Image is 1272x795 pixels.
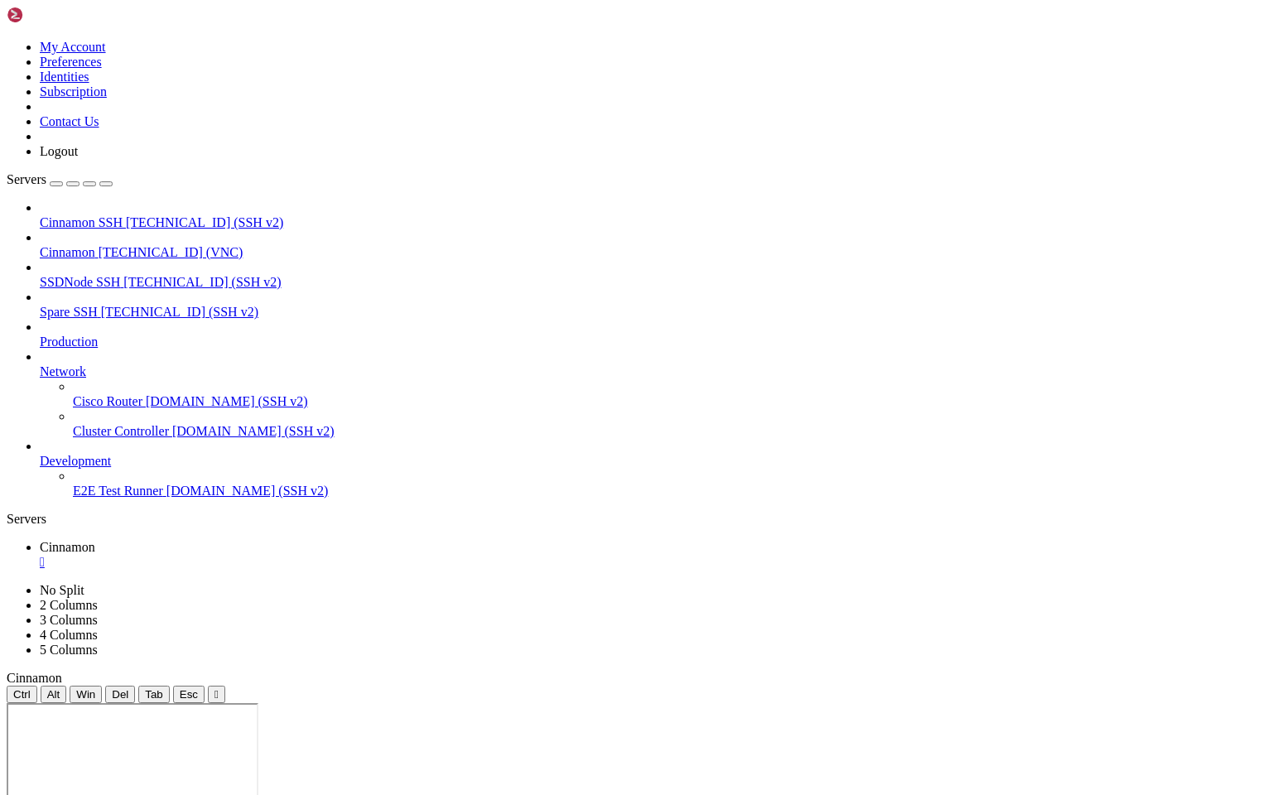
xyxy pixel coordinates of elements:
[40,230,1265,260] li: Cinnamon [TECHNICAL_ID] (VNC)
[172,424,335,438] span: [DOMAIN_NAME] (SSH v2)
[40,628,98,642] a: 4 Columns
[7,686,37,703] button: Ctrl
[40,540,95,554] span: Cinnamon
[73,484,163,498] span: E2E Test Runner
[40,215,1265,230] a: Cinnamon SSH [TECHNICAL_ID] (SSH v2)
[40,144,78,158] a: Logout
[40,200,1265,230] li: Cinnamon SSH [TECHNICAL_ID] (SSH v2)
[101,305,258,319] span: [TECHNICAL_ID] (SSH v2)
[40,260,1265,290] li: SSDNode SSH [TECHNICAL_ID] (SSH v2)
[7,7,102,23] img: Shellngn
[105,686,135,703] button: Del
[73,394,1265,409] a: Cisco Router [DOMAIN_NAME] (SSH v2)
[7,512,1265,527] div: Servers
[40,215,123,229] span: Cinnamon SSH
[180,688,198,701] span: Esc
[40,84,107,99] a: Subscription
[208,686,225,703] button: 
[73,394,142,408] span: Cisco Router
[40,335,98,349] span: Production
[41,686,67,703] button: Alt
[40,598,98,612] a: 2 Columns
[138,686,170,703] button: Tab
[99,245,243,259] span: [TECHNICAL_ID] (VNC)
[40,613,98,627] a: 3 Columns
[70,686,102,703] button: Win
[73,484,1265,499] a: E2E Test Runner [DOMAIN_NAME] (SSH v2)
[40,320,1265,349] li: Production
[7,172,46,186] span: Servers
[173,686,205,703] button: Esc
[13,688,31,701] span: Ctrl
[40,364,86,378] span: Network
[40,454,111,468] span: Development
[76,688,95,701] span: Win
[40,583,84,597] a: No Split
[40,454,1265,469] a: Development
[123,275,281,289] span: [TECHNICAL_ID] (SSH v2)
[112,688,128,701] span: Del
[40,364,1265,379] a: Network
[73,424,1265,439] a: Cluster Controller [DOMAIN_NAME] (SSH v2)
[214,688,219,701] div: 
[40,540,1265,570] a: Cinnamon
[7,172,113,186] a: Servers
[40,305,1265,320] a: Spare SSH [TECHNICAL_ID] (SSH v2)
[126,215,283,229] span: [TECHNICAL_ID] (SSH v2)
[40,275,1265,290] a: SSDNode SSH [TECHNICAL_ID] (SSH v2)
[40,349,1265,439] li: Network
[40,555,1265,570] a: 
[40,290,1265,320] li: Spare SSH [TECHNICAL_ID] (SSH v2)
[40,643,98,657] a: 5 Columns
[73,424,169,438] span: Cluster Controller
[7,671,62,685] span: Cinnamon
[47,688,60,701] span: Alt
[73,409,1265,439] li: Cluster Controller [DOMAIN_NAME] (SSH v2)
[40,114,99,128] a: Contact Us
[40,55,102,69] a: Preferences
[73,469,1265,499] li: E2E Test Runner [DOMAIN_NAME] (SSH v2)
[166,484,329,498] span: [DOMAIN_NAME] (SSH v2)
[40,439,1265,499] li: Development
[40,335,1265,349] a: Production
[146,394,308,408] span: [DOMAIN_NAME] (SSH v2)
[40,275,120,289] span: SSDNode SSH
[73,379,1265,409] li: Cisco Router [DOMAIN_NAME] (SSH v2)
[40,245,1265,260] a: Cinnamon [TECHNICAL_ID] (VNC)
[40,245,95,259] span: Cinnamon
[40,70,89,84] a: Identities
[40,40,106,54] a: My Account
[40,305,98,319] span: Spare SSH
[145,688,163,701] span: Tab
